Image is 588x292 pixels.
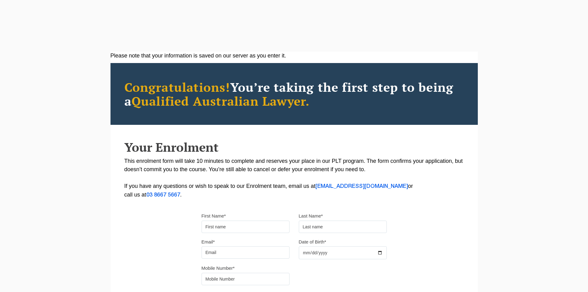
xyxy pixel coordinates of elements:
p: This enrolment form will take 10 minutes to complete and reserves your place in our PLT program. ... [124,157,464,199]
label: Mobile Number* [202,265,235,271]
label: Date of Birth* [299,239,326,245]
input: Last name [299,221,387,233]
h2: You’re taking the first step to being a [124,80,464,108]
a: 03 8667 5667 [146,193,180,197]
span: Congratulations! [124,79,230,95]
h2: Your Enrolment [124,140,464,154]
input: Email [202,246,290,259]
div: Please note that your information is saved on our server as you enter it. [111,52,478,60]
a: [EMAIL_ADDRESS][DOMAIN_NAME] [315,184,408,189]
label: Last Name* [299,213,323,219]
label: Email* [202,239,215,245]
label: First Name* [202,213,226,219]
input: First name [202,221,290,233]
input: Mobile Number [202,273,290,285]
span: Qualified Australian Lawyer. [131,93,310,109]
